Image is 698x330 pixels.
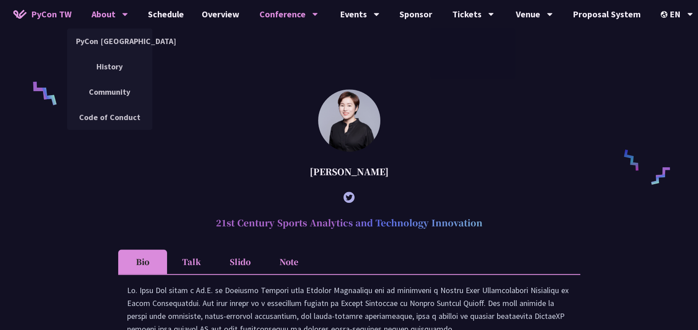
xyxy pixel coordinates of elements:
a: PyCon [GEOGRAPHIC_DATA] [67,31,152,52]
li: Talk [167,250,216,274]
a: History [67,56,152,77]
img: Tica Lin [318,89,380,152]
div: [PERSON_NAME] [118,158,580,185]
li: Note [265,250,314,274]
h2: 21st Century Sports Analytics and Technology Innovation [118,209,580,236]
li: Bio [118,250,167,274]
img: Locale Icon [661,11,670,18]
span: PyCon TW [31,8,72,21]
a: Community [67,81,152,102]
li: Slido [216,250,265,274]
a: Code of Conduct [67,107,152,128]
a: PyCon TW [4,3,80,25]
img: Home icon of PyCon TW 2025 [13,10,27,19]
